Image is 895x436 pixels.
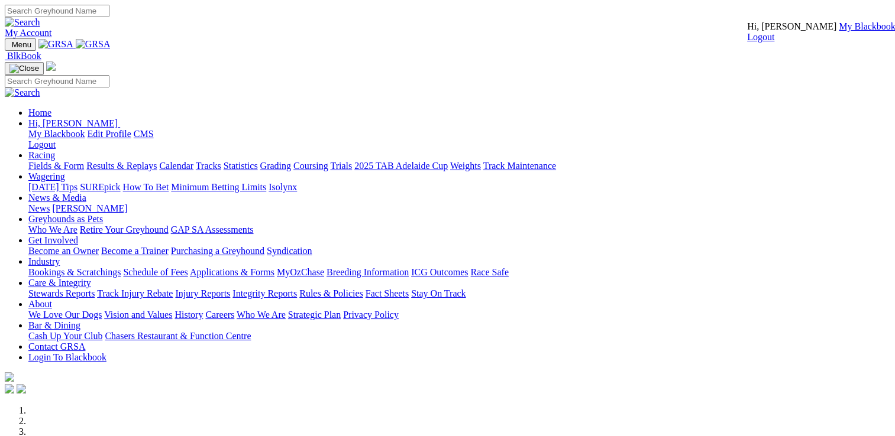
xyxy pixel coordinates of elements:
[28,256,60,266] a: Industry
[28,193,86,203] a: News & Media
[28,320,80,330] a: Bar & Dining
[5,62,44,75] button: Toggle navigation
[28,288,890,299] div: Care & Integrity
[28,267,121,277] a: Bookings & Scratchings
[232,288,297,298] a: Integrity Reports
[354,161,448,171] a: 2025 TAB Adelaide Cup
[450,161,481,171] a: Weights
[80,224,169,235] a: Retire Your Greyhound
[196,161,221,171] a: Tracks
[28,246,890,256] div: Get Involved
[28,224,77,235] a: Who We Are
[80,182,120,192] a: SUREpick
[330,161,352,171] a: Trials
[327,267,409,277] a: Breeding Information
[366,288,409,298] a: Fact Sheets
[5,75,109,87] input: Search
[28,235,78,245] a: Get Involved
[5,28,52,38] a: My Account
[175,310,203,320] a: History
[747,32,774,42] a: Logout
[123,267,188,277] a: Schedule of Fees
[97,288,173,298] a: Track Injury Rebate
[28,129,85,139] a: My Blackbook
[123,182,169,192] a: How To Bet
[28,331,890,341] div: Bar & Dining
[38,39,73,50] img: GRSA
[190,267,274,277] a: Applications & Forms
[224,161,258,171] a: Statistics
[5,17,40,28] img: Search
[237,310,286,320] a: Who We Are
[411,267,468,277] a: ICG Outcomes
[293,161,328,171] a: Coursing
[28,203,50,213] a: News
[28,310,890,320] div: About
[171,224,254,235] a: GAP SA Assessments
[747,21,836,31] span: Hi, [PERSON_NAME]
[28,246,99,256] a: Become an Owner
[17,384,26,393] img: twitter.svg
[28,278,91,288] a: Care & Integrity
[5,5,109,17] input: Search
[28,118,120,128] a: Hi, [PERSON_NAME]
[288,310,341,320] a: Strategic Plan
[12,40,31,49] span: Menu
[411,288,466,298] a: Stay On Track
[28,118,118,128] span: Hi, [PERSON_NAME]
[269,182,297,192] a: Isolynx
[28,171,65,181] a: Wagering
[105,331,251,341] a: Chasers Restaurant & Function Centre
[470,267,508,277] a: Race Safe
[52,203,127,213] a: [PERSON_NAME]
[159,161,193,171] a: Calendar
[28,352,106,362] a: Login To Blackbook
[267,246,312,256] a: Syndication
[260,161,291,171] a: Grading
[76,39,111,50] img: GRSA
[5,384,14,393] img: facebook.svg
[5,87,40,98] img: Search
[205,310,234,320] a: Careers
[171,182,266,192] a: Minimum Betting Limits
[28,224,890,235] div: Greyhounds as Pets
[134,129,154,139] a: CMS
[28,182,890,193] div: Wagering
[28,139,56,149] a: Logout
[28,214,103,224] a: Greyhounds as Pets
[28,299,52,309] a: About
[171,246,264,256] a: Purchasing a Greyhound
[28,108,51,118] a: Home
[299,288,363,298] a: Rules & Policies
[5,38,36,51] button: Toggle navigation
[101,246,169,256] a: Become a Trainer
[104,310,172,320] a: Vision and Values
[28,150,55,160] a: Racing
[5,51,41,61] a: BlkBook
[28,288,95,298] a: Stewards Reports
[9,64,39,73] img: Close
[86,161,157,171] a: Results & Replays
[46,61,56,71] img: logo-grsa-white.png
[7,51,41,61] span: BlkBook
[28,203,890,214] div: News & Media
[277,267,324,277] a: MyOzChase
[343,310,399,320] a: Privacy Policy
[28,341,85,352] a: Contact GRSA
[28,129,890,150] div: Hi, [PERSON_NAME]
[483,161,556,171] a: Track Maintenance
[175,288,230,298] a: Injury Reports
[5,372,14,382] img: logo-grsa-white.png
[28,331,102,341] a: Cash Up Your Club
[88,129,131,139] a: Edit Profile
[28,182,77,192] a: [DATE] Tips
[28,310,102,320] a: We Love Our Dogs
[28,267,890,278] div: Industry
[28,161,84,171] a: Fields & Form
[28,161,890,171] div: Racing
